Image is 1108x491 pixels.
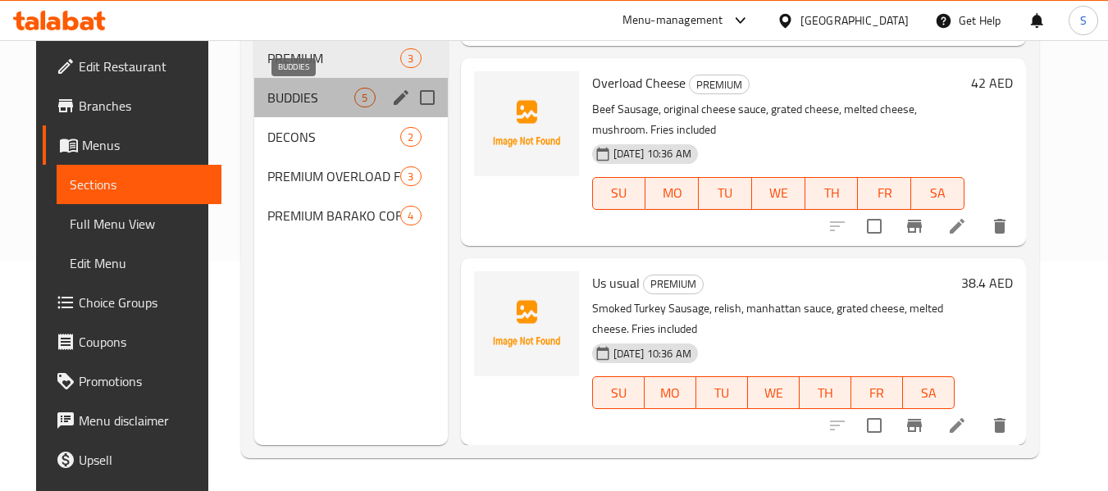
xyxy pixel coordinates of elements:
[690,75,749,94] span: PREMIUM
[592,376,645,409] button: SU
[400,206,421,225] div: items
[474,71,579,176] img: Overload Cheese
[947,216,967,236] a: Edit menu item
[600,181,640,205] span: SU
[857,209,891,243] span: Select to update
[947,416,967,435] a: Edit menu item
[57,243,221,283] a: Edit Menu
[980,207,1019,246] button: delete
[607,346,698,361] span: [DATE] 10:36 AM
[43,125,221,165] a: Menus
[980,406,1019,445] button: delete
[43,401,221,440] a: Menu disclaimer
[401,51,420,66] span: 3
[267,166,400,186] span: PREMIUM OVERLOAD FRIES
[79,450,208,470] span: Upsell
[752,177,805,210] button: WE
[79,96,208,116] span: Branches
[600,381,638,405] span: SU
[254,39,447,78] div: PREMIUM3
[401,130,420,145] span: 2
[645,177,699,210] button: MO
[903,376,955,409] button: SA
[918,181,958,205] span: SA
[79,293,208,312] span: Choice Groups
[643,275,704,294] div: PREMIUM
[267,127,400,147] span: DECONS
[43,440,221,480] a: Upsell
[699,177,752,210] button: TU
[474,271,579,376] img: Us usual
[805,177,859,210] button: TH
[858,177,911,210] button: FR
[759,181,799,205] span: WE
[267,48,400,68] span: PREMIUM
[645,376,696,409] button: MO
[1080,11,1087,30] span: S
[858,381,896,405] span: FR
[652,181,692,205] span: MO
[400,48,421,68] div: items
[864,181,905,205] span: FR
[800,11,909,30] div: [GEOGRAPHIC_DATA]
[43,283,221,322] a: Choice Groups
[254,157,447,196] div: PREMIUM OVERLOAD FRIES3
[800,376,851,409] button: TH
[806,381,845,405] span: TH
[70,175,208,194] span: Sections
[354,88,375,107] div: items
[622,11,723,30] div: Menu-management
[705,181,746,205] span: TU
[851,376,903,409] button: FR
[400,166,421,186] div: items
[592,70,686,95] span: Overload Cheese
[651,381,690,405] span: MO
[971,71,1013,94] h6: 42 AED
[254,78,447,117] div: BUDDIES5edit
[43,86,221,125] a: Branches
[607,146,698,161] span: [DATE] 10:36 AM
[82,135,208,155] span: Menus
[812,181,852,205] span: TH
[79,371,208,391] span: Promotions
[857,408,891,443] span: Select to update
[254,117,447,157] div: DECONS2
[254,32,447,242] nav: Menu sections
[895,207,934,246] button: Branch-specific-item
[910,381,948,405] span: SA
[70,253,208,273] span: Edit Menu
[79,57,208,76] span: Edit Restaurant
[267,88,354,107] span: BUDDIES
[961,271,1013,294] h6: 38.4 AED
[43,47,221,86] a: Edit Restaurant
[592,271,640,295] span: Us usual
[254,196,447,235] div: PREMIUM BARAKO COFFEE DRINKS4
[696,376,748,409] button: TU
[401,208,420,224] span: 4
[755,381,793,405] span: WE
[644,275,703,293] span: PREMIUM
[70,214,208,234] span: Full Menu View
[748,376,800,409] button: WE
[592,99,964,140] p: Beef Sausage, original cheese sauce, grated cheese, melted cheese, mushroom. Fries included
[43,361,221,401] a: Promotions
[43,322,221,361] a: Coupons
[267,206,400,225] span: PREMIUM BARAKO COFFEE DRINKS
[895,406,934,445] button: Branch-specific-item
[592,298,955,339] p: Smoked Turkey Sausage, relish, manhattan sauce, grated cheese, melted cheese. Fries included
[355,90,374,106] span: 5
[57,204,221,243] a: Full Menu View
[389,85,413,110] button: edit
[703,381,741,405] span: TU
[592,177,646,210] button: SU
[79,332,208,352] span: Coupons
[911,177,964,210] button: SA
[57,165,221,204] a: Sections
[79,411,208,430] span: Menu disclaimer
[401,169,420,184] span: 3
